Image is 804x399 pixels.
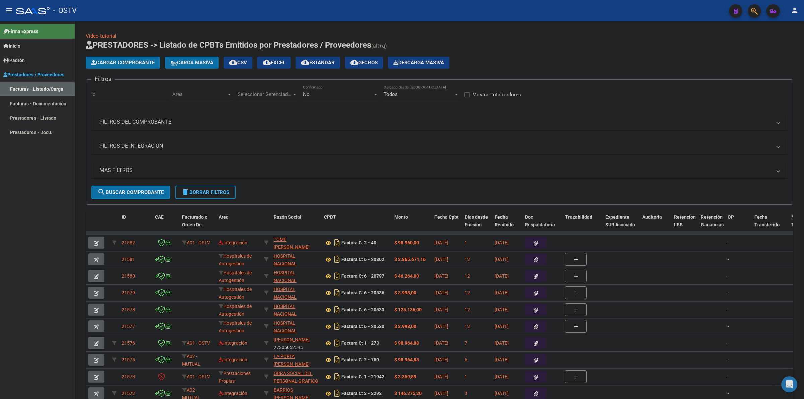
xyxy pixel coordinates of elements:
i: Descargar documento [333,354,341,365]
span: 21578 [122,307,135,312]
span: 12 [465,324,470,329]
span: Fecha Cpbt [434,214,459,220]
button: Estandar [296,57,340,69]
span: Mostrar totalizadores [472,91,521,99]
span: [DATE] [434,357,448,362]
h3: Filtros [91,74,115,84]
mat-icon: delete [181,188,189,196]
span: HOSPITAL NACIONAL PROFESOR [PERSON_NAME] [274,304,310,332]
span: [DATE] [495,273,509,279]
i: Descargar documento [333,287,341,298]
mat-panel-title: MAS FILTROS [99,167,772,174]
app-download-masive: Descarga masiva de comprobantes (adjuntos) [388,57,449,69]
span: Buscar Comprobante [97,189,164,195]
span: Expediente SUR Asociado [605,214,635,227]
span: Hospitales de Autogestión [219,320,252,333]
span: Integración [219,357,247,362]
mat-expansion-panel-header: MAS FILTROS [91,162,788,178]
div: 30635976809 [274,269,319,283]
span: [DATE] [434,374,448,379]
span: Hospitales de Autogestión [219,304,252,317]
span: HOSPITAL NACIONAL PROFESOR [PERSON_NAME] [274,287,310,315]
span: OBRA SOCIAL DEL PERSONAL GRAFICO [274,371,318,384]
span: A01 - OSTV [187,374,210,379]
div: 30635976809 [274,319,319,333]
span: Monto [394,214,408,220]
strong: $ 125.136,00 [394,307,422,312]
span: 21581 [122,257,135,262]
strong: Factura C: 6 - 20536 [341,290,384,296]
a: Video tutorial [86,33,116,39]
button: Borrar Filtros [175,186,236,199]
span: LA PORTA [PERSON_NAME] [274,354,310,367]
span: Integración [219,340,247,346]
mat-expansion-panel-header: FILTROS DE INTEGRACION [91,138,788,154]
datatable-header-cell: Fecha Cpbt [432,210,462,240]
i: Descargar documento [333,304,341,315]
span: - [728,357,729,362]
span: [DATE] [495,324,509,329]
span: CSV [229,60,247,66]
datatable-header-cell: Días desde Emisión [462,210,492,240]
span: TOME [PERSON_NAME] [274,237,310,250]
i: Descargar documento [333,254,341,265]
datatable-header-cell: Trazabilidad [562,210,603,240]
span: [DATE] [434,290,448,295]
span: 12 [465,290,470,295]
span: Facturado x Orden De [182,214,207,227]
span: - [728,374,729,379]
i: Descargar documento [333,388,341,399]
span: - [728,257,729,262]
span: Hospitales de Autogestión [219,270,252,283]
span: 1 [465,240,467,245]
datatable-header-cell: Fecha Recibido [492,210,522,240]
span: [DATE] [495,340,509,346]
mat-icon: person [791,6,799,14]
div: 30584736816 [274,370,319,384]
span: [DATE] [434,307,448,312]
span: Prestadores / Proveedores [3,71,64,78]
span: HOSPITAL NACIONAL PROFESOR [PERSON_NAME] [274,320,310,348]
span: [DATE] [495,374,509,379]
button: EXCEL [257,57,291,69]
span: 21579 [122,290,135,295]
i: Descargar documento [333,237,341,248]
span: HOSPITAL NACIONAL PROFESOR [PERSON_NAME] [274,253,310,281]
span: 21575 [122,357,135,362]
span: - [728,307,729,312]
span: OP [728,214,734,220]
button: CSV [224,57,252,69]
datatable-header-cell: ID [119,210,152,240]
span: Todos [384,91,398,97]
span: 21573 [122,374,135,379]
span: PRESTADORES -> Listado de CPBTs Emitidos por Prestadores / Proveedores [86,40,371,50]
strong: Factura C: 1 - 273 [341,341,379,346]
span: 21572 [122,391,135,396]
span: Fecha Transferido [754,214,780,227]
span: Fecha Recibido [495,214,514,227]
span: Hospitales de Autogestión [219,253,252,266]
strong: $ 46.264,00 [394,273,419,279]
strong: $ 3.865.671,16 [394,257,426,262]
mat-expansion-panel-header: FILTROS DEL COMPROBANTE [91,114,788,130]
span: 1 [465,374,467,379]
span: Area [172,91,226,97]
span: No [303,91,310,97]
span: Razón Social [274,214,301,220]
span: Integración [219,240,247,245]
datatable-header-cell: Razón Social [271,210,321,240]
mat-icon: cloud_download [350,58,358,66]
span: Estandar [301,60,335,66]
span: [DATE] [495,357,509,362]
mat-icon: cloud_download [229,58,237,66]
span: A01 - OSTV [187,240,210,245]
span: 12 [465,257,470,262]
i: Descargar documento [333,338,341,348]
span: HOSPITAL NACIONAL PROFESOR [PERSON_NAME] [274,270,310,298]
strong: $ 98.960,00 [394,240,419,245]
span: ID [122,214,126,220]
mat-icon: cloud_download [263,58,271,66]
span: [DATE] [434,391,448,396]
span: [DATE] [495,391,509,396]
span: [DATE] [434,324,448,329]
